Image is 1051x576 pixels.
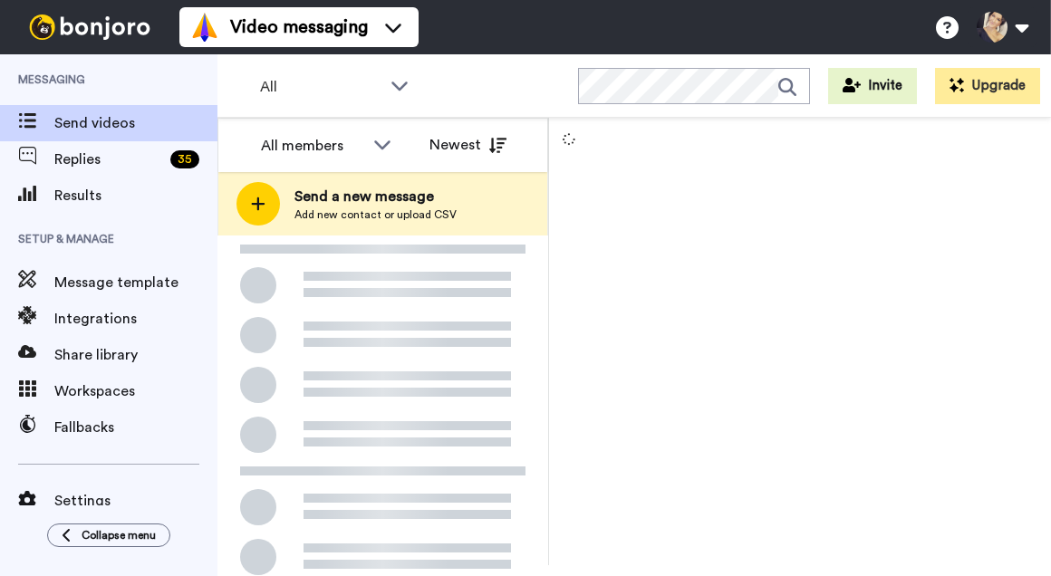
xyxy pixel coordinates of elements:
[47,523,170,547] button: Collapse menu
[54,112,217,134] span: Send videos
[54,272,217,293] span: Message template
[54,417,217,438] span: Fallbacks
[294,207,457,222] span: Add new contact or upload CSV
[54,380,217,402] span: Workspaces
[22,14,158,40] img: bj-logo-header-white.svg
[54,308,217,330] span: Integrations
[54,149,163,170] span: Replies
[82,528,156,542] span: Collapse menu
[416,127,520,163] button: Newest
[935,68,1040,104] button: Upgrade
[261,135,364,157] div: All members
[190,13,219,42] img: vm-color.svg
[294,186,457,207] span: Send a new message
[260,76,381,98] span: All
[54,490,217,512] span: Settings
[828,68,917,104] button: Invite
[170,150,199,168] div: 35
[54,344,217,366] span: Share library
[54,185,217,206] span: Results
[230,14,368,40] span: Video messaging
